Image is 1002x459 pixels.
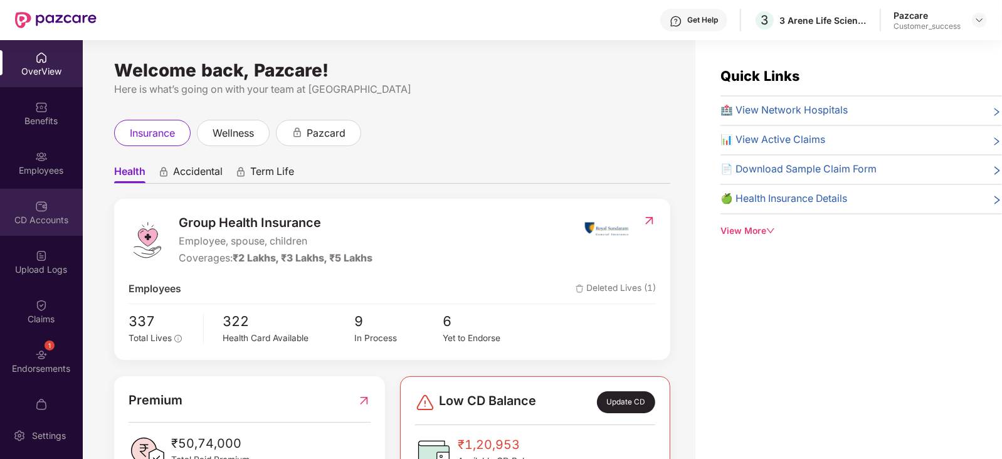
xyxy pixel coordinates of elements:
[114,165,145,183] span: Health
[992,164,1002,177] span: right
[114,65,670,75] div: Welcome back, Pazcare!
[583,213,630,245] img: insurerIcon
[992,105,1002,119] span: right
[129,391,182,410] span: Premium
[35,398,48,411] img: svg+xml;base64,PHN2ZyBpZD0iTXlfT3JkZXJzIiBkYXRhLW5hbWU9Ik15IE9yZGVycyIgeG1sbnM9Imh0dHA6Ly93d3cudz...
[894,9,961,21] div: Pazcare
[129,310,194,332] span: 337
[720,191,847,207] span: 🍏 Health Insurance Details
[355,332,443,346] div: In Process
[894,21,961,31] div: Customer_success
[643,214,656,227] img: RedirectIcon
[992,194,1002,207] span: right
[35,150,48,163] img: svg+xml;base64,PHN2ZyBpZD0iRW1wbG95ZWVzIiB4bWxucz0iaHR0cDovL3d3dy53My5vcmcvMjAwMC9zdmciIHdpZHRoPS...
[179,213,372,233] span: Group Health Insurance
[720,132,825,148] span: 📊 View Active Claims
[45,340,55,351] div: 1
[443,332,530,346] div: Yet to Endorse
[173,165,223,183] span: Accidental
[223,310,354,332] span: 322
[129,282,181,297] span: Employees
[766,226,775,235] span: down
[13,430,26,442] img: svg+xml;base64,PHN2ZyBpZD0iU2V0dGluZy0yMHgyMCIgeG1sbnM9Imh0dHA6Ly93d3cudzMub3JnLzIwMDAvc3ZnIiB3aW...
[35,299,48,312] img: svg+xml;base64,PHN2ZyBpZD0iQ2xhaW0iIHhtbG5zPSJodHRwOi8vd3d3LnczLm9yZy8yMDAwL3N2ZyIgd2lkdGg9IjIwIi...
[439,391,536,413] span: Low CD Balance
[35,101,48,113] img: svg+xml;base64,PHN2ZyBpZD0iQmVuZWZpdHMiIHhtbG5zPSJodHRwOi8vd3d3LnczLm9yZy8yMDAwL3N2ZyIgd2lkdGg9Ij...
[415,393,435,413] img: svg+xml;base64,PHN2ZyBpZD0iRGFuZ2VyLTMyeDMyIiB4bWxucz0iaHR0cDovL3d3dy53My5vcmcvMjAwMC9zdmciIHdpZH...
[250,165,294,183] span: Term Life
[292,127,303,138] div: animation
[35,51,48,64] img: svg+xml;base64,PHN2ZyBpZD0iSG9tZSIgeG1sbnM9Imh0dHA6Ly93d3cudzMub3JnLzIwMDAvc3ZnIiB3aWR0aD0iMjAiIG...
[779,14,867,26] div: 3 Arene Life Sciences Limited
[129,333,172,343] span: Total Lives
[233,252,372,264] span: ₹2 Lakhs, ₹3 Lakhs, ₹5 Lakhs
[597,391,655,413] div: Update CD
[307,125,345,141] span: pazcard
[35,349,48,361] img: svg+xml;base64,PHN2ZyBpZD0iRW5kb3JzZW1lbnRzIiB4bWxucz0iaHR0cDovL3d3dy53My5vcmcvMjAwMC9zdmciIHdpZH...
[35,200,48,213] img: svg+xml;base64,PHN2ZyBpZD0iQ0RfQWNjb3VudHMiIGRhdGEtbmFtZT0iQ0QgQWNjb3VudHMiIHhtbG5zPSJodHRwOi8vd3...
[576,282,656,297] span: Deleted Lives (1)
[687,15,718,25] div: Get Help
[720,224,1002,238] div: View More
[974,15,984,25] img: svg+xml;base64,PHN2ZyBpZD0iRHJvcGRvd24tMzJ4MzIiIHhtbG5zPSJodHRwOi8vd3d3LnczLm9yZy8yMDAwL3N2ZyIgd2...
[720,103,848,119] span: 🏥 View Network Hospitals
[443,310,530,332] span: 6
[670,15,682,28] img: svg+xml;base64,PHN2ZyBpZD0iSGVscC0zMngzMiIgeG1sbnM9Imh0dHA6Ly93d3cudzMub3JnLzIwMDAvc3ZnIiB3aWR0aD...
[761,13,769,28] span: 3
[171,434,250,453] span: ₹50,74,000
[720,68,799,84] span: Quick Links
[179,234,372,250] span: Employee, spouse, children
[129,221,166,259] img: logo
[992,135,1002,148] span: right
[576,285,584,293] img: deleteIcon
[223,332,354,346] div: Health Card Available
[179,251,372,266] div: Coverages:
[28,430,70,442] div: Settings
[158,166,169,177] div: animation
[114,82,670,97] div: Here is what’s going on with your team at [GEOGRAPHIC_DATA]
[235,166,246,177] div: animation
[174,335,182,342] span: info-circle
[458,435,544,455] span: ₹1,20,953
[213,125,254,141] span: wellness
[720,162,877,177] span: 📄 Download Sample Claim Form
[357,391,371,410] img: RedirectIcon
[15,12,97,28] img: New Pazcare Logo
[355,310,443,332] span: 9
[130,125,175,141] span: insurance
[35,250,48,262] img: svg+xml;base64,PHN2ZyBpZD0iVXBsb2FkX0xvZ3MiIGRhdGEtbmFtZT0iVXBsb2FkIExvZ3MiIHhtbG5zPSJodHRwOi8vd3...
